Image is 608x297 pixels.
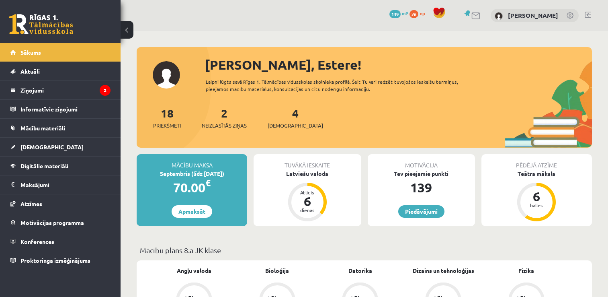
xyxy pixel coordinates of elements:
a: 2Neizlasītās ziņas [202,106,247,130]
i: 2 [100,85,111,96]
a: 26 xp [409,10,429,16]
div: dienas [295,208,319,212]
a: Dizains un tehnoloģijas [413,266,474,275]
a: Sākums [10,43,111,62]
div: Septembris (līdz [DATE]) [137,169,247,178]
legend: Ziņojumi [20,81,111,99]
div: Pēdējā atzīme [481,154,592,169]
a: Fizika [518,266,534,275]
span: Digitālie materiāli [20,162,68,169]
a: [DEMOGRAPHIC_DATA] [10,138,111,156]
span: € [205,177,211,189]
span: Priekšmeti [153,122,181,130]
a: Apmaksāt [172,205,212,218]
div: Motivācija [368,154,475,169]
legend: Maksājumi [20,175,111,194]
span: 26 [409,10,418,18]
a: Datorika [348,266,372,275]
div: Teātra māksla [481,169,592,178]
a: Bioloģija [265,266,289,275]
span: Aktuāli [20,68,40,75]
a: Rīgas 1. Tālmācības vidusskola [9,14,73,34]
a: Digitālie materiāli [10,157,111,175]
span: Proktoringa izmēģinājums [20,257,90,264]
span: Sākums [20,49,41,56]
a: Teātra māksla 6 balles [481,169,592,223]
a: Aktuāli [10,62,111,80]
span: 139 [389,10,401,18]
p: Mācību plāns 8.a JK klase [140,245,589,256]
div: 70.00 [137,178,247,197]
span: Mācību materiāli [20,124,65,132]
div: Tuvākā ieskaite [254,154,361,169]
div: Atlicis [295,190,319,195]
a: Piedāvājumi [398,205,444,218]
span: xp [420,10,425,16]
a: Atzīmes [10,194,111,213]
a: 18Priekšmeti [153,106,181,130]
legend: Informatīvie ziņojumi [20,100,111,118]
span: mP [402,10,408,16]
a: Latviešu valoda Atlicis 6 dienas [254,169,361,223]
span: Neizlasītās ziņas [202,122,247,130]
a: Proktoringa izmēģinājums [10,251,111,270]
a: 4[DEMOGRAPHIC_DATA] [268,106,323,130]
div: Laipni lūgts savā Rīgas 1. Tālmācības vidusskolas skolnieka profilā. Šeit Tu vari redzēt tuvojošo... [206,78,479,93]
span: [DEMOGRAPHIC_DATA] [20,143,84,151]
div: [PERSON_NAME], Estere! [205,55,592,74]
a: [PERSON_NAME] [508,11,558,19]
div: 139 [368,178,475,197]
a: Mācību materiāli [10,119,111,137]
a: Konferences [10,232,111,251]
span: Motivācijas programma [20,219,84,226]
span: [DEMOGRAPHIC_DATA] [268,122,323,130]
div: Latviešu valoda [254,169,361,178]
a: Motivācijas programma [10,213,111,232]
div: Tev pieejamie punkti [368,169,475,178]
a: Angļu valoda [177,266,211,275]
div: 6 [295,195,319,208]
a: Informatīvie ziņojumi [10,100,111,118]
a: 139 mP [389,10,408,16]
div: 6 [524,190,549,203]
span: Konferences [20,238,54,245]
span: Atzīmes [20,200,42,207]
div: Mācību maksa [137,154,247,169]
div: balles [524,203,549,208]
img: Estere Naudiņa-Dannenberga [495,12,503,20]
a: Maksājumi [10,175,111,194]
a: Ziņojumi2 [10,81,111,99]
